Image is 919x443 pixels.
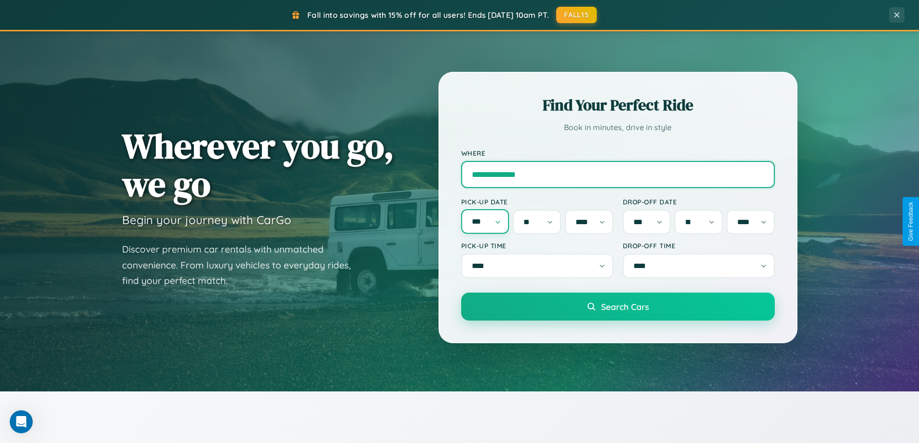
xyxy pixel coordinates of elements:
[122,127,394,203] h1: Wherever you go, we go
[307,10,549,20] span: Fall into savings with 15% off for all users! Ends [DATE] 10am PT.
[461,121,775,134] p: Book in minutes, drive in style
[461,242,613,250] label: Pick-up Time
[122,242,363,289] p: Discover premium car rentals with unmatched convenience. From luxury vehicles to everyday rides, ...
[461,149,775,157] label: Where
[461,293,775,321] button: Search Cars
[461,94,775,116] h2: Find Your Perfect Ride
[461,198,613,206] label: Pick-up Date
[623,198,775,206] label: Drop-off Date
[623,242,775,250] label: Drop-off Time
[907,202,914,241] div: Give Feedback
[556,7,597,23] button: FALL15
[10,410,33,433] iframe: Intercom live chat
[601,301,649,312] span: Search Cars
[122,213,291,227] h3: Begin your journey with CarGo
